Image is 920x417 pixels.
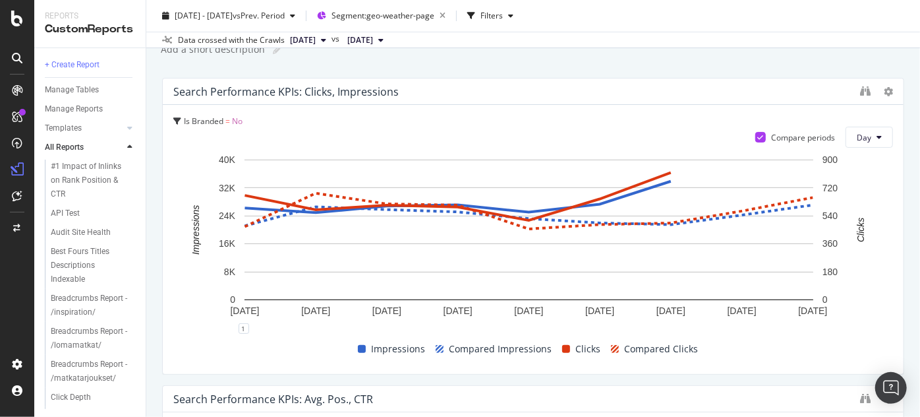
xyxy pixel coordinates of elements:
[728,305,757,316] text: [DATE]
[45,141,84,154] div: All Reports
[232,115,243,127] span: No
[219,155,236,166] text: 40K
[860,393,871,404] div: binoculars
[444,305,473,316] text: [DATE]
[51,391,91,404] div: Click Depth
[45,121,82,135] div: Templates
[822,183,838,193] text: 720
[857,132,871,143] span: Day
[225,115,230,127] span: =
[273,45,282,54] i: Edit report name
[51,292,136,319] a: Breadcrumbs Report - /inspiration/
[45,22,135,37] div: CustomReports
[175,10,233,21] span: [DATE] - [DATE]
[157,5,301,26] button: [DATE] - [DATE]vsPrev. Period
[51,160,130,201] div: #1 Impact of Inlinks on Rank Position & CTR
[51,292,128,319] div: Breadcrumbs Report - /inspiration/
[190,205,201,255] text: Impressions
[162,78,904,375] div: Search Performance KPIs: Clicks, ImpressionsIs Branded = NoCompare periodsDayA chart.1Impressions...
[219,210,236,221] text: 24K
[855,218,866,242] text: Clicks
[219,183,236,193] text: 32K
[173,393,373,406] div: Search Performance KPIs: Avg. Pos., CTR
[585,305,614,316] text: [DATE]
[822,239,838,249] text: 360
[331,10,434,21] span: Segment: geo-weather-page
[51,391,136,404] a: Click Depth
[230,295,235,305] text: 0
[45,121,123,135] a: Templates
[51,207,136,220] a: API Test
[462,5,519,26] button: Filters
[301,305,330,316] text: [DATE]
[51,358,129,385] div: Breadcrumbs Report - /matkatarjoukset/
[51,325,129,352] div: Breadcrumbs Report - /lomamatkat/
[219,239,236,249] text: 16K
[771,132,835,143] div: Compare periods
[230,305,259,316] text: [DATE]
[51,245,129,286] div: Best Fours Titles Descriptions Indexable
[822,295,828,305] text: 0
[312,5,451,26] button: Segment:geo-weather-page
[45,11,135,22] div: Reports
[45,83,136,97] a: Manage Tables
[331,33,342,45] span: vs
[624,341,698,357] span: Compared Clicks
[822,155,838,166] text: 900
[184,115,223,127] span: Is Branded
[656,305,685,316] text: [DATE]
[178,34,285,46] div: Data crossed with the Crawls
[159,43,265,56] div: Add a short description
[860,86,871,96] div: binoculars
[51,226,136,240] a: Audit Site Health
[45,58,136,72] a: + Create Report
[45,141,123,154] a: All Reports
[846,127,893,148] button: Day
[233,10,285,21] span: vs Prev. Period
[51,160,136,201] a: #1 Impact of Inlinks on Rank Position & CTR
[51,226,111,240] div: Audit Site Health
[371,341,425,357] span: Impressions
[875,372,907,404] div: Open Intercom Messenger
[239,323,249,334] div: 1
[480,10,503,21] div: Filters
[45,58,100,72] div: + Create Report
[51,245,136,286] a: Best Fours Titles Descriptions Indexable
[224,267,236,277] text: 8K
[290,34,316,46] span: 2025 Sep. 23rd
[347,34,373,46] span: 2025 Sep. 14th
[45,102,136,116] a: Manage Reports
[449,341,552,357] span: Compared Impressions
[51,325,136,352] a: Breadcrumbs Report - /lomamatkat/
[45,102,103,116] div: Manage Reports
[285,32,331,48] button: [DATE]
[51,358,136,385] a: Breadcrumbs Report - /matkatarjoukset/
[372,305,401,316] text: [DATE]
[173,153,884,329] svg: A chart.
[51,207,80,220] div: API Test
[173,85,399,98] div: Search Performance KPIs: Clicks, Impressions
[798,305,827,316] text: [DATE]
[822,267,838,277] text: 180
[342,32,389,48] button: [DATE]
[822,210,838,221] text: 540
[45,83,99,97] div: Manage Tables
[514,305,543,316] text: [DATE]
[575,341,600,357] span: Clicks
